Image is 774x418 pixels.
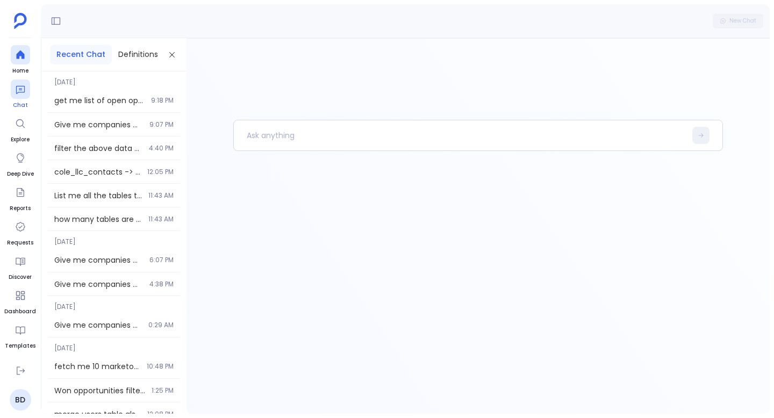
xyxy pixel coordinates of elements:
span: Chat [11,101,30,110]
span: [DATE] [48,337,180,352]
span: 9:18 PM [151,96,174,105]
span: how many tables are disabled? [54,214,142,225]
a: Discover [9,251,32,282]
span: Home [11,67,30,75]
a: Reports [10,183,31,213]
span: List me all the tables that are disabled? [54,190,142,201]
button: Definitions [112,45,164,64]
span: Give me companies with ARR > 10k [54,255,143,265]
a: Explore [11,114,30,144]
span: [DATE] [48,231,180,246]
a: BD [10,389,31,410]
span: 6:07 PM [149,256,174,264]
button: Recent Chat [50,45,112,64]
span: fetch me 10 marketo leads [54,361,140,372]
img: petavue logo [14,13,27,29]
span: 1:25 PM [152,386,174,395]
span: 4:38 PM [149,280,174,289]
span: 11:43 AM [148,215,174,224]
span: Give me companies with ARR > 10k [54,320,142,330]
span: 9:07 PM [149,120,174,129]
span: [DATE] [48,296,180,311]
a: Dashboard [4,286,36,316]
span: 0:29 AM [148,321,174,329]
span: Reports [10,204,31,213]
a: Requests [7,217,33,247]
a: PetaReports [3,355,38,385]
span: Templates [5,342,35,350]
span: get me list of open opportunities [54,95,145,106]
span: 4:40 PM [149,144,174,153]
span: Dashboard [4,307,36,316]
span: 10:48 PM [147,362,174,371]
span: Won opportunities filtered by Opportunity Close Date in last 3 years [54,385,145,396]
span: [DATE] [48,71,180,87]
a: Home [11,45,30,75]
span: 11:43 AM [148,191,174,200]
span: Deep Dive [7,170,34,178]
span: Give me companies with ARR > 10k [54,279,143,290]
span: Discover [9,273,32,282]
span: Requests [7,239,33,247]
a: Chat [11,80,30,110]
a: Deep Dive [7,148,34,178]
span: Give me companies with ARR > 10k [54,119,143,130]
span: cole_llc_contacts -> add column Contact full name [54,167,141,177]
span: Explore [11,135,30,144]
span: 12:05 PM [147,168,174,176]
a: Templates [5,320,35,350]
span: filter the above data where companies arr > 100l [54,143,142,154]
